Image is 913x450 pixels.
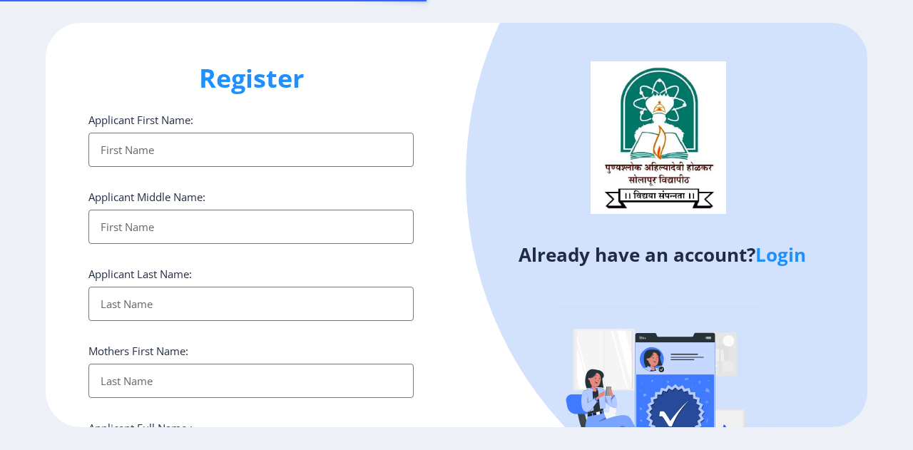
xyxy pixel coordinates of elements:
[88,364,414,398] input: Last Name
[88,113,193,127] label: Applicant First Name:
[88,344,188,358] label: Mothers First Name:
[88,190,205,204] label: Applicant Middle Name:
[591,61,726,214] img: logo
[755,242,806,267] a: Login
[88,421,193,449] label: Applicant Full Name : (As on marksheet)
[88,61,414,96] h1: Register
[88,210,414,244] input: First Name
[88,267,192,281] label: Applicant Last Name:
[88,287,414,321] input: Last Name
[88,133,414,167] input: First Name
[467,243,857,266] h4: Already have an account?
